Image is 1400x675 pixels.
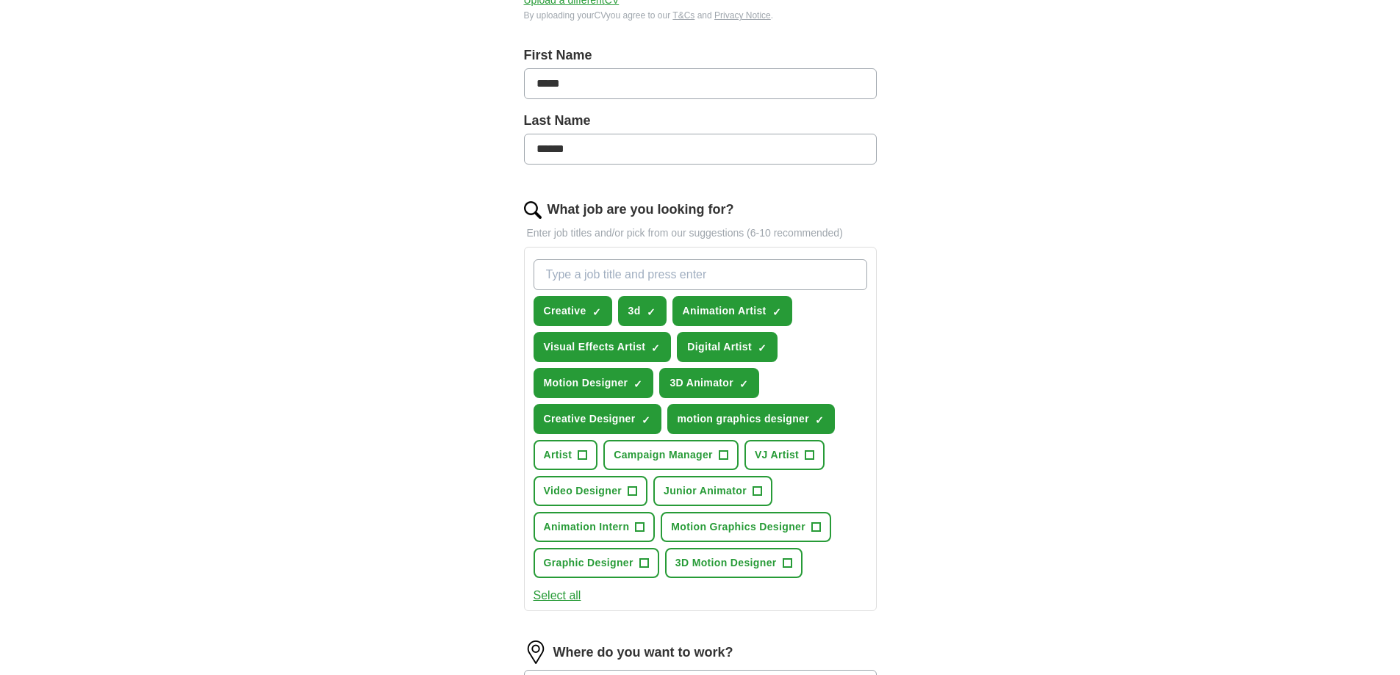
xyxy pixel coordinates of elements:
span: ✓ [647,306,656,318]
span: motion graphics designer [678,411,810,427]
a: T&Cs [672,10,694,21]
img: location.png [524,640,548,664]
span: Junior Animator [664,483,747,499]
button: Junior Animator [653,476,772,506]
img: search.png [524,201,542,219]
button: VJ Artist [744,440,825,470]
button: Graphic Designer [534,548,659,578]
label: First Name [524,46,877,65]
span: Artist [544,447,572,463]
span: Campaign Manager [614,447,713,463]
span: ✓ [633,378,642,390]
label: What job are you looking for? [548,200,734,220]
p: Enter job titles and/or pick from our suggestions (6-10 recommended) [524,225,877,241]
input: Type a job title and press enter [534,259,867,290]
button: Animation Intern [534,512,656,542]
button: Creative✓ [534,296,612,326]
span: ✓ [592,306,601,318]
span: Digital Artist [687,339,752,355]
span: Video Designer [544,483,622,499]
button: Digital Artist✓ [677,332,778,362]
span: Creative [544,303,586,319]
button: Select all [534,587,581,604]
button: Video Designer [534,476,648,506]
span: ✓ [739,378,748,390]
button: Motion Designer✓ [534,368,654,398]
span: ✓ [758,342,767,354]
button: 3d✓ [618,296,667,326]
span: Graphic Designer [544,555,633,571]
span: VJ Artist [755,447,799,463]
span: Motion Graphics Designer [671,519,805,535]
button: Creative Designer✓ [534,404,661,434]
span: Animation Intern [544,519,630,535]
span: Motion Designer [544,375,628,391]
div: By uploading your CV you agree to our and . [524,9,877,22]
span: Creative Designer [544,411,636,427]
span: 3D Animator [670,375,733,391]
span: ✓ [772,306,781,318]
button: Artist [534,440,598,470]
span: 3D Motion Designer [675,555,777,571]
button: motion graphics designer✓ [667,404,836,434]
span: Visual Effects Artist [544,339,646,355]
button: Animation Artist✓ [672,296,792,326]
span: 3d [628,303,641,319]
span: Animation Artist [683,303,767,319]
label: Where do you want to work? [553,643,733,663]
button: 3D Animator✓ [659,368,759,398]
button: 3D Motion Designer [665,548,803,578]
a: Privacy Notice [714,10,771,21]
button: Visual Effects Artist✓ [534,332,672,362]
button: Campaign Manager [603,440,739,470]
button: Motion Graphics Designer [661,512,831,542]
span: ✓ [651,342,660,354]
span: ✓ [642,414,650,426]
span: ✓ [815,414,824,426]
label: Last Name [524,111,877,131]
